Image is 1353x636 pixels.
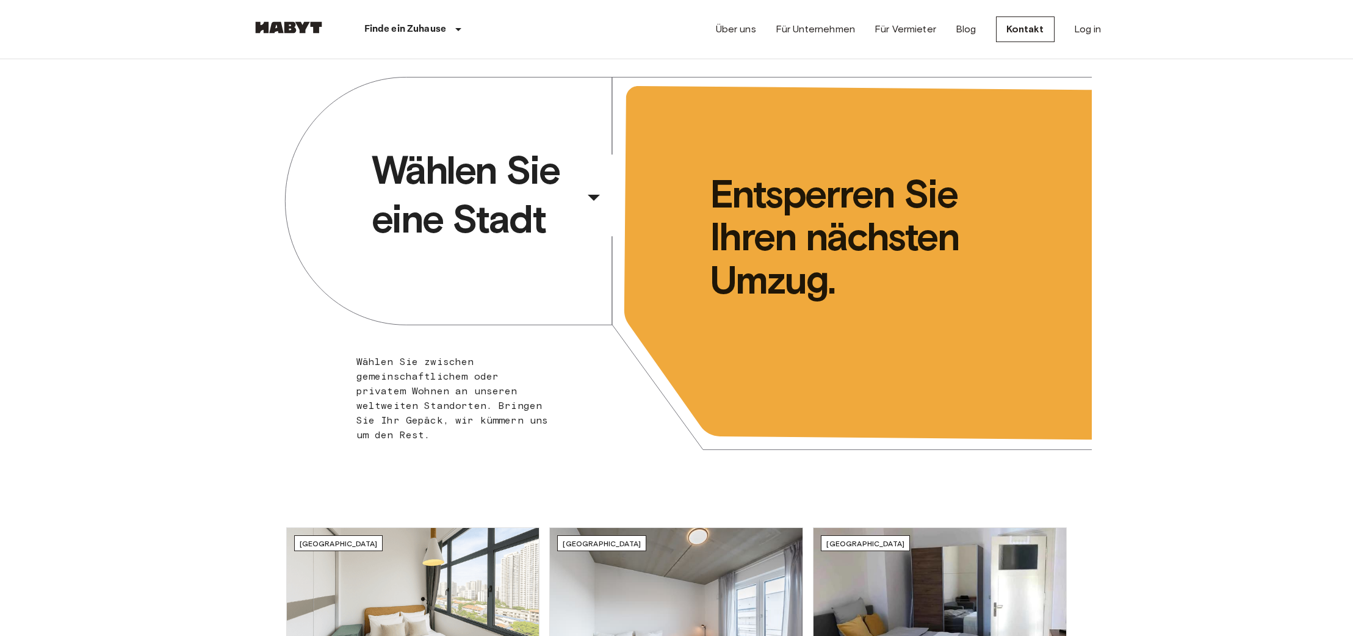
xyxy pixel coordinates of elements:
[716,22,756,37] a: Über uns
[372,146,579,244] span: Wählen Sie eine Stadt
[364,22,447,37] p: Finde ein Zuhause
[367,142,613,247] button: Wählen Sie eine Stadt
[776,22,855,37] a: Für Unternehmen
[996,16,1055,42] a: Kontakt
[956,22,976,37] a: Blog
[826,539,904,548] span: [GEOGRAPHIC_DATA]
[563,539,641,548] span: [GEOGRAPHIC_DATA]
[1074,22,1102,37] a: Log in
[356,356,549,441] span: Wählen Sie zwischen gemeinschaftlichem oder privatem Wohnen an unseren weltweiten Standorten. Bri...
[710,173,1042,302] span: Entsperren Sie Ihren nächsten Umzug.
[300,539,378,548] span: [GEOGRAPHIC_DATA]
[252,21,325,34] img: Habyt
[875,22,936,37] a: Für Vermieter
